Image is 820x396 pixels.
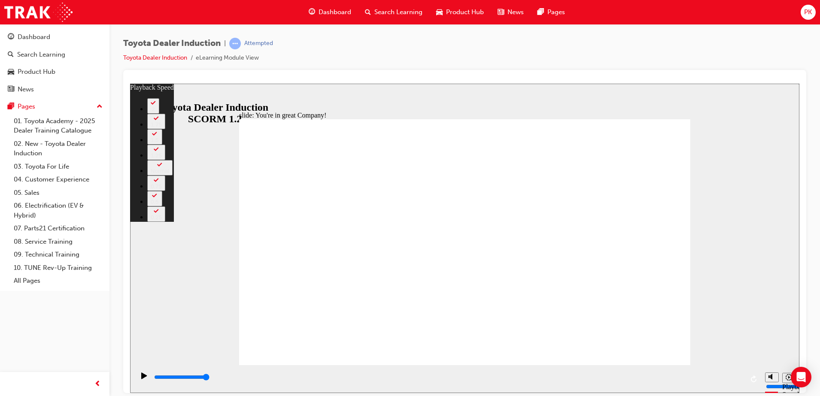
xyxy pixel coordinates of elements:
[3,82,106,97] a: News
[8,86,14,94] span: news-icon
[636,299,691,306] input: volume
[3,29,106,45] a: Dashboard
[18,102,35,112] div: Pages
[196,53,259,63] li: eLearning Module View
[791,367,811,387] div: Open Intercom Messenger
[804,7,812,17] span: PK
[18,85,34,94] div: News
[309,7,315,18] span: guage-icon
[229,38,241,49] span: learningRecordVerb_ATTEMPT-icon
[24,290,79,297] input: slide progress
[10,248,106,261] a: 09. Technical Training
[3,27,106,99] button: DashboardSearch LearningProduct HubNews
[10,274,106,287] a: All Pages
[3,47,106,63] a: Search Learning
[8,51,14,59] span: search-icon
[3,99,106,115] button: Pages
[10,173,106,186] a: 04. Customer Experience
[10,199,106,222] a: 06. Electrification (EV & Hybrid)
[446,7,484,17] span: Product Hub
[224,39,226,48] span: |
[319,7,351,17] span: Dashboard
[498,7,504,18] span: news-icon
[4,281,631,309] div: playback controls
[123,39,221,48] span: Toyota Dealer Induction
[123,54,187,61] a: Toyota Dealer Induction
[302,3,358,21] a: guage-iconDashboard
[801,5,816,20] button: PK
[21,22,26,29] div: 2
[3,64,106,80] a: Product Hub
[8,68,14,76] span: car-icon
[97,101,103,112] span: up-icon
[17,15,29,30] button: 2
[618,289,631,302] button: Replay (Ctrl+Alt+R)
[244,39,273,48] div: Attempted
[10,261,106,275] a: 10. TUNE Rev-Up Training
[94,379,101,390] span: prev-icon
[10,115,106,137] a: 01. Toyota Academy - 2025 Dealer Training Catalogue
[10,235,106,248] a: 08. Service Training
[538,7,544,18] span: pages-icon
[547,7,565,17] span: Pages
[531,3,572,21] a: pages-iconPages
[436,7,443,18] span: car-icon
[652,299,665,315] div: Playback Speed
[10,137,106,160] a: 02. New - Toyota Dealer Induction
[491,3,531,21] a: news-iconNews
[429,3,491,21] a: car-iconProduct Hub
[507,7,524,17] span: News
[358,3,429,21] a: search-iconSearch Learning
[635,289,649,299] button: Mute (Ctrl+Alt+M)
[17,50,65,60] div: Search Learning
[10,222,106,235] a: 07. Parts21 Certification
[10,160,106,173] a: 03. Toyota For Life
[18,32,50,42] div: Dashboard
[374,7,422,17] span: Search Learning
[4,3,73,22] img: Trak
[18,67,55,77] div: Product Hub
[365,7,371,18] span: search-icon
[631,281,665,309] div: misc controls
[652,289,665,299] button: Playback speed
[10,186,106,200] a: 05. Sales
[4,288,19,303] button: Play (Ctrl+Alt+P)
[8,33,14,41] span: guage-icon
[8,103,14,111] span: pages-icon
